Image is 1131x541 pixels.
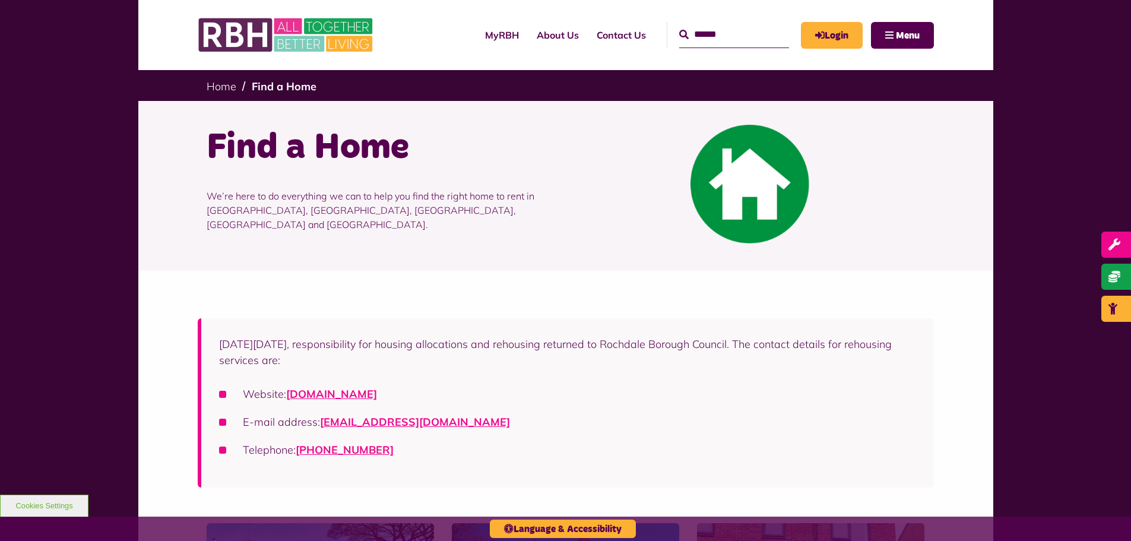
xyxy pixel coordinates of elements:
[690,125,809,243] img: Find A Home
[528,19,588,51] a: About Us
[286,387,377,401] a: [DOMAIN_NAME]
[801,22,863,49] a: MyRBH
[1078,488,1131,541] iframe: Netcall Web Assistant for live chat
[219,414,916,430] li: E-mail address:
[896,31,920,40] span: Menu
[207,80,236,93] a: Home
[871,22,934,49] button: Navigation
[219,442,916,458] li: Telephone:
[207,171,557,249] p: We’re here to do everything we can to help you find the right home to rent in [GEOGRAPHIC_DATA], ...
[476,19,528,51] a: MyRBH
[588,19,655,51] a: Contact Us
[207,125,557,171] h1: Find a Home
[490,520,636,538] button: Language & Accessibility
[198,12,376,58] img: RBH
[219,336,916,368] p: [DATE][DATE], responsibility for housing allocations and rehousing returned to Rochdale Borough C...
[252,80,316,93] a: Find a Home
[219,386,916,402] li: Website:
[296,443,394,457] a: [PHONE_NUMBER]
[320,415,510,429] a: [EMAIL_ADDRESS][DOMAIN_NAME]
